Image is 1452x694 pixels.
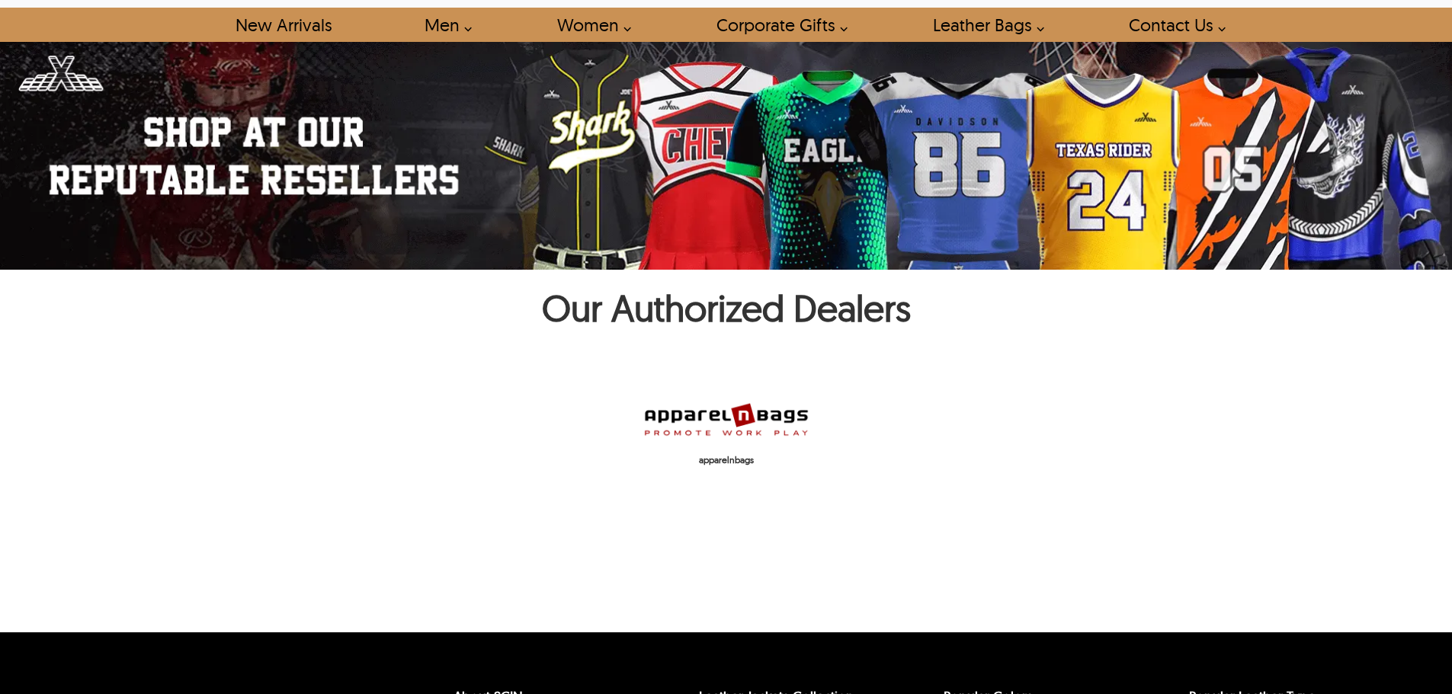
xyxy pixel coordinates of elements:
[643,399,810,440] img: apparelnbags-logo.png
[540,8,639,42] a: Shop Women Leather Jackets
[1111,8,1234,42] a: contact-us
[218,8,348,42] a: Shop New Arrivals
[8,285,1444,338] h1: Our Authorized Dealers
[699,8,856,42] a: Shop Leather Corporate Gifts
[915,8,1053,42] a: Shop Leather Bags
[407,8,480,42] a: shop men's leather jackets
[643,399,810,468] a: apparelnbags
[643,453,810,468] p: apparelnbags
